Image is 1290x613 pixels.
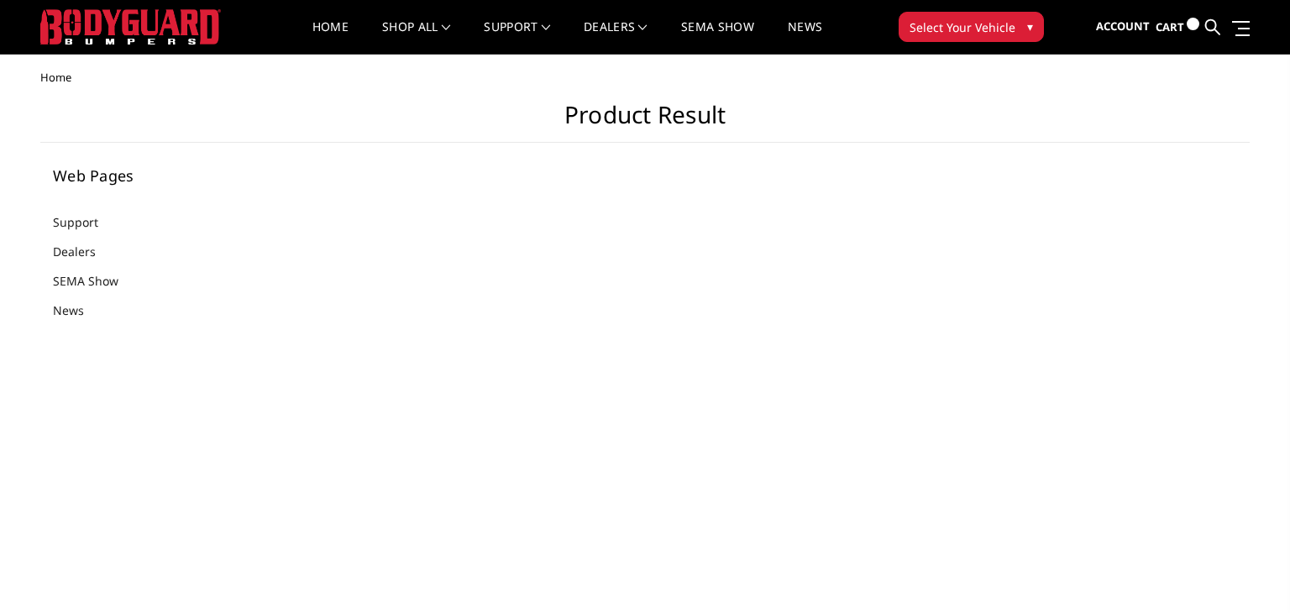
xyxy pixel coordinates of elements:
[40,70,71,85] span: Home
[1096,4,1150,50] a: Account
[40,9,221,45] img: BODYGUARD BUMPERS
[899,12,1044,42] button: Select Your Vehicle
[484,21,550,54] a: Support
[1156,19,1184,34] span: Cart
[788,21,822,54] a: News
[1096,18,1150,34] span: Account
[584,21,648,54] a: Dealers
[40,101,1250,143] h1: Product Result
[53,243,117,260] a: Dealers
[53,168,258,183] h5: Web Pages
[910,18,1015,36] span: Select Your Vehicle
[1027,18,1033,35] span: ▾
[1156,4,1199,50] a: Cart
[53,272,139,290] a: SEMA Show
[681,21,754,54] a: SEMA Show
[382,21,450,54] a: shop all
[312,21,349,54] a: Home
[53,213,119,231] a: Support
[53,301,105,319] a: News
